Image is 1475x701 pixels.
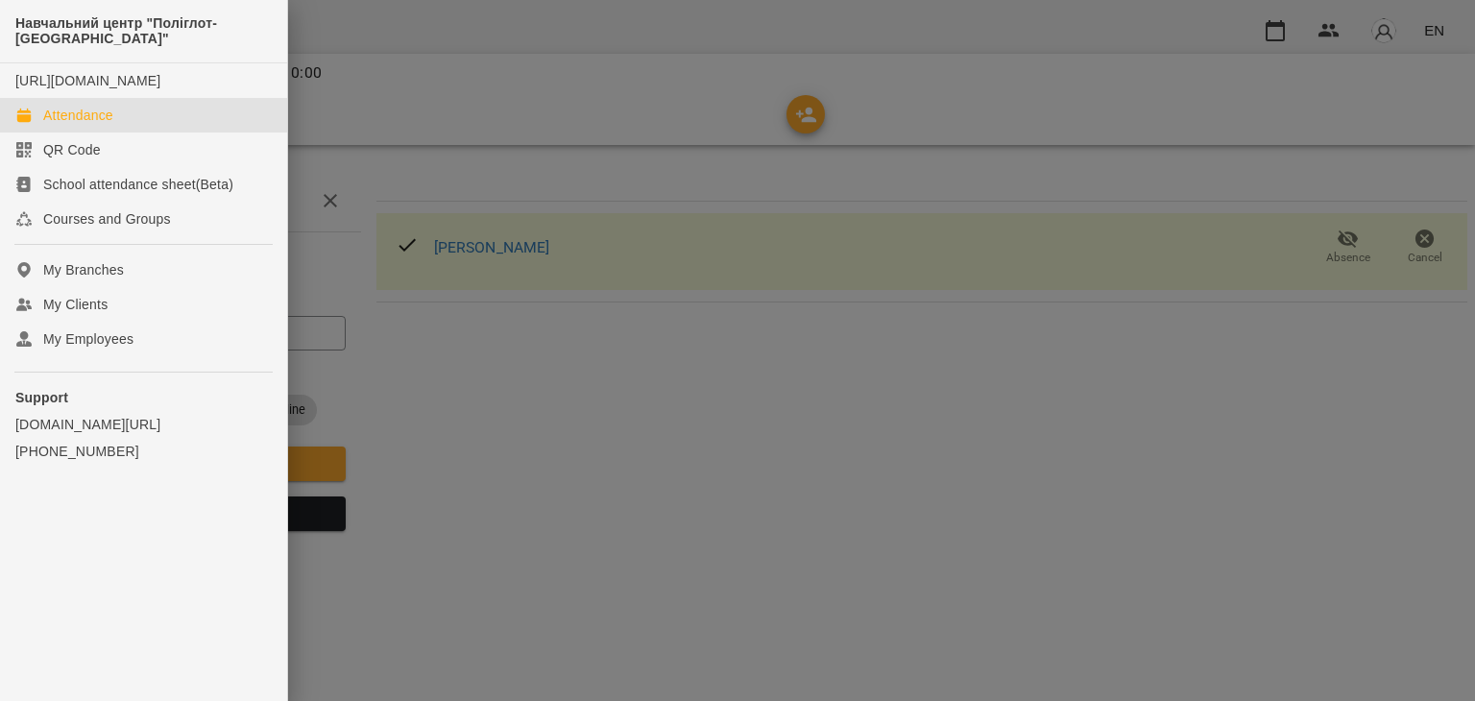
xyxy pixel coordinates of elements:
[15,415,272,434] a: [DOMAIN_NAME][URL]
[43,209,171,229] div: Courses and Groups
[43,140,101,159] div: QR Code
[43,329,133,349] div: My Employees
[43,295,108,314] div: My Clients
[15,15,272,47] span: Навчальний центр "Поліглот-[GEOGRAPHIC_DATA]"
[15,388,272,407] p: Support
[15,442,272,461] a: [PHONE_NUMBER]
[43,260,124,279] div: My Branches
[15,73,160,88] a: [URL][DOMAIN_NAME]
[43,175,233,194] div: School attendance sheet(Beta)
[43,106,113,125] div: Attendance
